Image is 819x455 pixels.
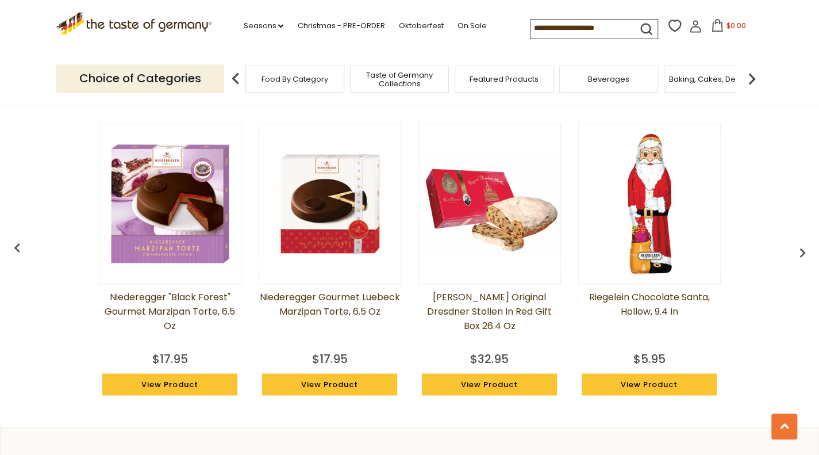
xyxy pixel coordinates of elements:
a: Seasons [243,20,283,32]
p: Choice of Categories [56,64,224,93]
img: previous arrow [224,67,247,90]
div: $17.95 [152,350,188,368]
img: next arrow [740,67,763,90]
img: previous arrow [793,243,812,262]
div: $5.95 [633,350,666,368]
img: Emil Reimann Original Dresdner Stollen in Red Gift Box 26.4 oz [419,133,560,274]
a: Niederegger Gourmet Luebeck Marzipan Torte, 6.5 oz [259,290,401,347]
a: Food By Category [262,75,328,83]
a: View Product [582,373,717,395]
a: Taste of Germany Collections [353,71,445,88]
a: View Product [102,373,238,395]
div: $32.95 [470,350,509,368]
a: Baking, Cakes, Desserts [669,75,758,83]
a: Riegelein Chocolate Santa, Hollow, 9.4 in [578,290,721,347]
img: Niederegger [99,133,241,274]
a: [PERSON_NAME] Original Dresdner Stollen in Red Gift Box 26.4 oz [418,290,561,347]
span: $0.00 [726,21,745,30]
img: Riegelein Chocolate Santa, Hollow, 9.4 in [579,133,720,274]
button: $0.00 [704,19,753,36]
img: Niederegger Gourmet Luebeck Marzipan Torte, 6.5 oz [259,133,401,274]
a: On Sale [457,20,486,32]
a: View Product [422,373,557,395]
img: previous arrow [8,239,26,257]
a: Oktoberfest [398,20,443,32]
a: Niederegger "Black Forest" Gourmet Marzipan Torte, 6.5 oz [99,290,241,347]
a: View Product [262,373,398,395]
a: Beverages [588,75,629,83]
a: Featured Products [470,75,539,83]
div: $17.95 [312,350,348,368]
a: Christmas - PRE-ORDER [297,20,384,32]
